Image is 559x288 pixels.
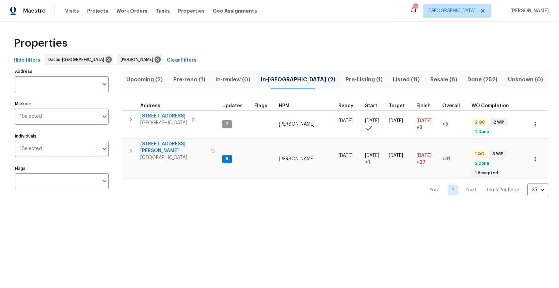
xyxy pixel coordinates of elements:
[365,118,379,123] span: [DATE]
[365,153,379,158] span: [DATE]
[423,183,548,196] nav: Pagination Navigation
[338,153,353,158] span: [DATE]
[100,144,109,154] button: Open
[140,113,187,119] span: [STREET_ADDRESS]
[389,118,403,123] span: [DATE]
[20,146,42,152] span: 1 Selected
[491,119,507,125] span: 2 WIP
[15,166,109,171] label: Flags
[125,75,164,84] span: Upcoming (2)
[279,103,289,108] span: HPM
[116,7,147,14] span: Work Orders
[15,69,109,74] label: Address
[100,79,109,89] button: Open
[259,75,336,84] span: In-[GEOGRAPHIC_DATA] (2)
[140,141,207,154] span: [STREET_ADDRESS][PERSON_NAME]
[345,75,384,84] span: Pre-Listing (1)
[20,114,42,119] span: 1 Selected
[416,159,426,166] span: +27
[392,75,421,84] span: Listed (11)
[87,7,108,14] span: Projects
[338,118,353,123] span: [DATE]
[65,7,79,14] span: Visits
[172,75,206,84] span: Pre-reno (1)
[442,157,450,161] span: +31
[507,75,544,84] span: Unknown (0)
[222,103,243,108] span: Updates
[100,112,109,121] button: Open
[448,185,458,195] a: Goto page 1
[442,122,448,127] span: +5
[223,156,231,162] span: 8
[429,7,476,14] span: [GEOGRAPHIC_DATA]
[414,139,440,179] td: Scheduled to finish 27 day(s) late
[214,75,251,84] span: In-review (0)
[416,103,437,108] div: Projected renovation finish date
[389,103,411,108] div: Target renovation project end date
[167,56,196,65] span: Clear Filters
[11,54,43,67] button: Hide filters
[48,56,107,63] span: Dallas-[GEOGRAPHIC_DATA]
[485,187,519,193] p: Items Per Page
[15,134,109,138] label: Individuals
[164,54,199,67] button: Clear Filters
[365,103,377,108] span: Start
[389,103,405,108] span: Target
[490,151,506,157] span: 3 WIP
[472,119,488,125] span: 2 QC
[472,161,492,166] span: 2 Done
[23,7,46,14] span: Maestro
[254,103,267,108] span: Flags
[14,56,40,65] span: Hide filters
[140,154,207,161] span: [GEOGRAPHIC_DATA]
[156,9,170,13] span: Tasks
[140,119,187,126] span: [GEOGRAPHIC_DATA]
[14,40,67,47] span: Properties
[365,103,383,108] div: Actual renovation start date
[466,75,498,84] span: Done (252)
[527,181,548,199] div: 25
[416,153,432,158] span: [DATE]
[442,103,460,108] span: Overall
[362,139,386,179] td: Project started 1 days late
[365,159,370,166] span: + 1
[472,170,501,176] span: 1 Accepted
[279,157,315,161] span: [PERSON_NAME]
[429,75,458,84] span: Resale (8)
[508,7,549,14] span: [PERSON_NAME]
[389,153,403,158] span: [DATE]
[213,7,257,14] span: Geo Assignments
[45,54,113,65] div: Dallas-[GEOGRAPHIC_DATA]
[440,139,469,179] td: 31 day(s) past target finish date
[15,102,109,106] label: Markets
[472,151,487,157] span: 1 QC
[472,103,509,108] span: WO Completion
[413,4,418,11] div: 41
[414,110,440,138] td: Scheduled to finish 3 day(s) late
[117,54,162,65] div: [PERSON_NAME]
[279,122,315,127] span: [PERSON_NAME]
[442,103,466,108] div: Days past target finish date
[440,110,469,138] td: 5 day(s) past target finish date
[178,7,205,14] span: Properties
[223,121,231,127] span: 2
[416,103,431,108] span: Finish
[121,56,156,63] span: [PERSON_NAME]
[472,129,492,135] span: 2 Done
[140,103,160,108] span: Address
[416,118,432,123] span: [DATE]
[338,103,353,108] span: Ready
[416,124,422,131] span: +3
[100,176,109,186] button: Open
